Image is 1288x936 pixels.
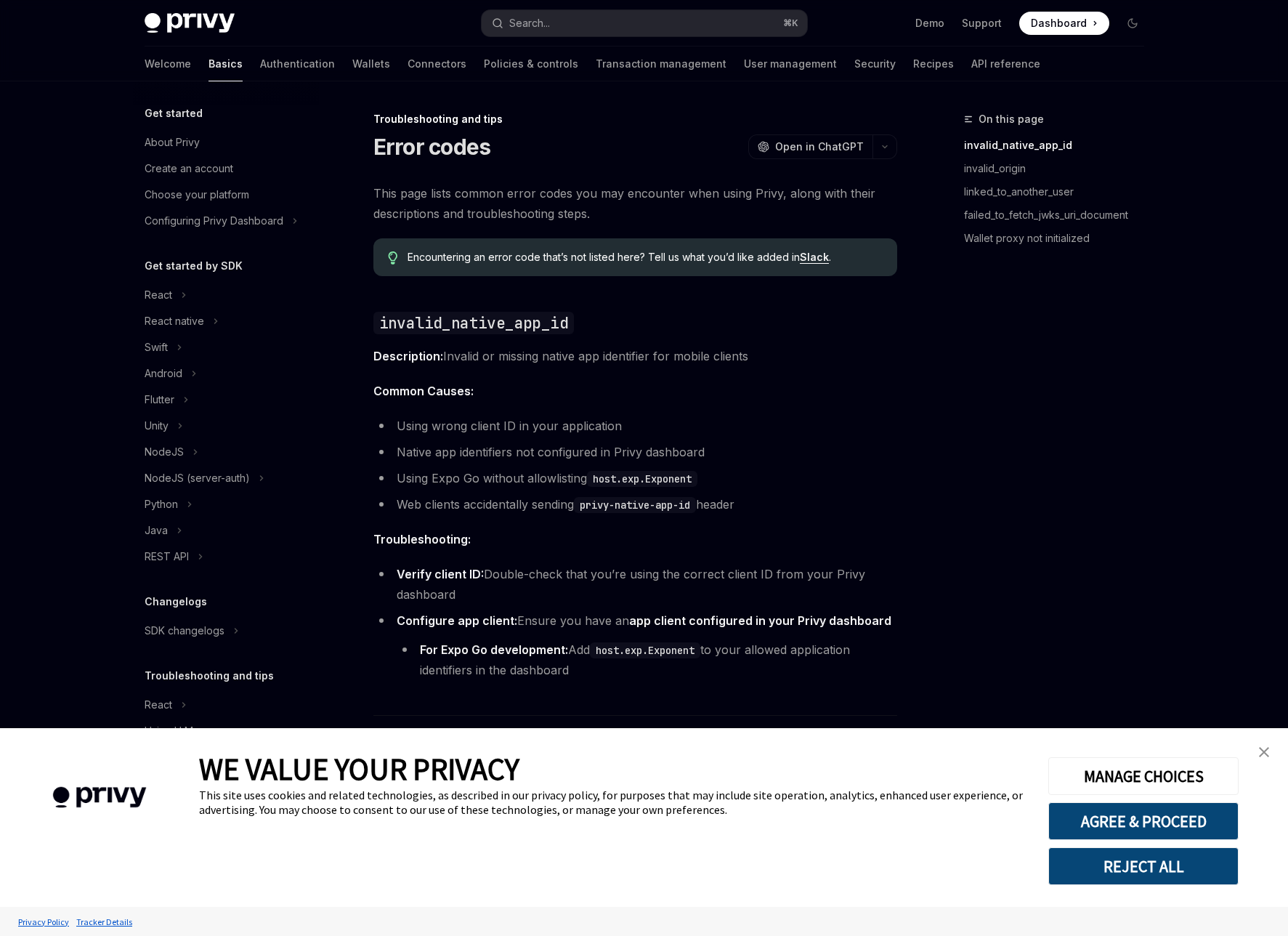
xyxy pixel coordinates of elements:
[145,391,174,408] div: Flutter
[979,110,1044,128] span: On this page
[913,47,954,81] a: Recipes
[133,129,319,156] a: About Privy
[373,349,443,363] strong: Description:
[397,640,897,680] li: Add to your allowed application identifiers in the dashboard
[783,17,798,29] span: ⌘ K
[145,186,249,203] div: Choose your platform
[73,909,136,935] a: Tracker Details
[373,312,574,334] code: invalid_native_app_id
[1259,747,1269,757] img: close banner
[590,642,700,658] code: host.exp.Exponent
[133,718,319,744] a: Using LLMs
[145,522,168,539] div: Java
[145,160,233,177] div: Create an account
[1031,16,1087,31] span: Dashboard
[1249,738,1279,767] a: close banner
[373,134,491,160] h1: Error codes
[397,613,517,628] strong: Configure app client:
[964,157,1156,180] a: invalid_origin
[629,613,891,629] a: app client configured in your Privy dashboard
[388,251,398,265] svg: Tip
[408,250,882,265] span: Encountering an error code that’s not listed here? Tell us what you’d like added in .
[596,47,726,81] a: Transaction management
[373,112,897,126] div: Troubleshooting and tips
[373,442,897,462] li: Native app identifiers not configured in Privy dashboard
[145,696,172,714] div: React
[133,156,319,182] a: Create an account
[373,384,474,398] strong: Common Causes:
[373,346,897,366] span: Invalid or missing native app identifier for mobile clients
[145,593,207,610] h5: Changelogs
[373,416,897,436] li: Using wrong client ID in your application
[964,203,1156,227] a: failed_to_fetch_jwks_uri_document
[1048,802,1239,840] button: AGREE & PROCEED
[775,140,864,154] span: Open in ChatGPT
[208,47,243,81] a: Basics
[145,548,189,565] div: REST API
[145,496,178,513] div: Python
[373,610,897,680] li: Ensure you have an
[373,494,897,515] li: Web clients accidentally sending header
[587,471,697,487] code: host.exp.Exponent
[145,722,198,740] div: Using LLMs
[145,667,274,685] h5: Troubleshooting and tips
[145,312,204,330] div: React native
[854,47,896,81] a: Security
[484,47,578,81] a: Policies & controls
[199,750,519,788] span: WE VALUE YOUR PRIVACY
[145,105,203,122] h5: Get started
[1048,757,1239,795] button: MANAGE CHOICES
[397,567,484,581] strong: Verify client ID:
[964,180,1156,203] a: linked_to_another_user
[145,622,224,640] div: SDK changelogs
[145,417,169,435] div: Unity
[145,365,182,382] div: Android
[408,47,466,81] a: Connectors
[1048,847,1239,885] button: REJECT ALL
[509,15,550,32] div: Search...
[145,469,250,487] div: NodeJS (server-auth)
[482,10,807,36] button: Search...⌘K
[964,134,1156,157] a: invalid_native_app_id
[373,183,897,224] span: This page lists common error codes you may encounter when using Privy, along with their descripti...
[420,642,568,657] strong: For Expo Go development:
[145,443,184,461] div: NodeJS
[145,13,235,33] img: dark logo
[145,47,191,81] a: Welcome
[133,182,319,208] a: Choose your platform
[971,47,1040,81] a: API reference
[964,227,1156,250] a: Wallet proxy not initialized
[800,251,829,264] a: Slack
[145,286,172,304] div: React
[373,564,897,605] li: Double-check that you’re using the correct client ID from your Privy dashboard
[145,134,200,151] div: About Privy
[1019,12,1109,35] a: Dashboard
[748,134,872,159] button: Open in ChatGPT
[145,339,168,356] div: Swift
[962,16,1002,31] a: Support
[145,212,283,230] div: Configuring Privy Dashboard
[199,788,1026,817] div: This site uses cookies and related technologies, as described in our privacy policy, for purposes...
[574,497,696,513] code: privy-native-app-id
[915,16,944,31] a: Demo
[373,468,897,488] li: Using Expo Go without allowlisting
[352,47,390,81] a: Wallets
[744,47,837,81] a: User management
[373,532,471,546] strong: Troubleshooting:
[260,47,335,81] a: Authentication
[15,909,73,935] a: Privacy Policy
[145,257,243,275] h5: Get started by SDK
[1121,12,1144,35] button: Toggle dark mode
[22,766,177,829] img: company logo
